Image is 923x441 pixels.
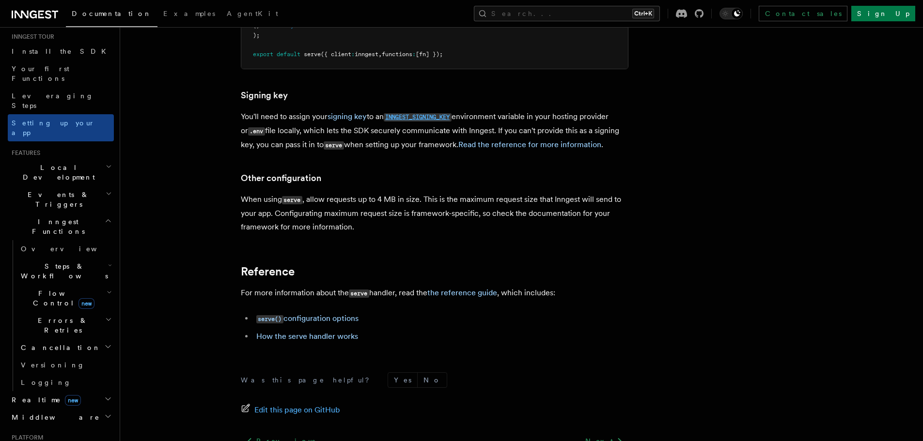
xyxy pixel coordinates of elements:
span: Errors & Retries [17,316,105,335]
span: Setting up your app [12,119,95,137]
a: INNGEST_SIGNING_KEY [384,112,452,121]
a: Overview [17,240,114,258]
a: Read the reference for more information [458,140,601,149]
span: : [412,51,416,58]
kbd: Ctrl+K [632,9,654,18]
a: Setting up your app [8,114,114,141]
span: : [351,51,355,58]
a: Other configuration [241,171,321,185]
a: the reference guide [427,288,497,297]
span: , [378,51,382,58]
button: Toggle dark mode [720,8,743,19]
button: Middleware [8,409,114,426]
span: ); [253,32,260,39]
a: Sign Up [851,6,915,21]
span: Versioning [21,361,85,369]
button: Inngest Functions [8,213,114,240]
span: functions [382,51,412,58]
span: Realtime [8,395,81,405]
button: Realtimenew [8,391,114,409]
a: Edit this page on GitHub [241,403,340,417]
span: Documentation [72,10,152,17]
span: Overview [21,245,121,253]
code: serve [324,141,344,150]
button: Steps & Workflows [17,258,114,285]
a: Contact sales [759,6,847,21]
p: You'll need to assign your to an environment variable in your hosting provider or file locally, w... [241,110,628,152]
span: default [277,51,300,58]
span: serve [304,51,321,58]
p: Was this page helpful? [241,375,376,385]
code: serve [349,289,369,298]
span: export [253,51,273,58]
span: Features [8,149,40,157]
a: Signing key [241,89,288,102]
button: No [418,373,447,387]
a: Versioning [17,356,114,374]
span: Logging [21,379,71,386]
a: Logging [17,374,114,391]
a: Your first Functions [8,60,114,87]
span: Steps & Workflows [17,261,108,281]
span: Flow Control [17,289,107,308]
span: Inngest tour [8,33,54,41]
span: Install the SDK [12,47,112,55]
code: INNGEST_SIGNING_KEY [384,113,452,122]
a: signing key [328,112,367,121]
a: Documentation [66,3,157,27]
span: inngest [355,51,378,58]
span: new [65,395,81,406]
span: Edit this page on GitHub [254,403,340,417]
span: Examples [163,10,215,17]
button: Errors & Retries [17,312,114,339]
a: Examples [157,3,221,26]
span: Inngest Functions [8,217,105,236]
button: Search...Ctrl+K [474,6,660,21]
span: ({ client [321,51,351,58]
span: Your first Functions [12,65,69,82]
button: Local Development [8,159,114,186]
span: Middleware [8,412,100,422]
div: Inngest Functions [8,240,114,391]
span: Leveraging Steps [12,92,94,109]
button: Flow Controlnew [17,285,114,312]
a: Reference [241,265,295,278]
span: Events & Triggers [8,190,106,209]
span: [fn] }); [416,51,443,58]
p: When using , allow requests up to 4 MB in size. This is the maximum request size that Inngest wil... [241,193,628,234]
a: Install the SDK [8,43,114,60]
a: AgentKit [221,3,284,26]
button: Yes [388,373,417,387]
span: Cancellation [17,343,101,352]
button: Cancellation [17,339,114,356]
code: serve() [256,315,283,323]
code: .env [248,127,265,136]
a: serve()configuration options [256,314,359,323]
button: Events & Triggers [8,186,114,213]
span: Local Development [8,163,106,182]
code: serve [282,196,302,204]
p: For more information about the handler, read the , which includes: [241,286,628,300]
span: new [78,298,94,309]
span: AgentKit [227,10,278,17]
a: How the serve handler works [256,332,358,341]
a: Leveraging Steps [8,87,114,114]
